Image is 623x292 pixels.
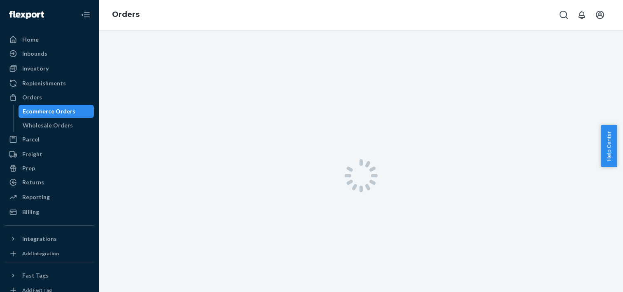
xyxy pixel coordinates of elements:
[601,125,617,167] button: Help Center
[5,47,94,60] a: Inbounds
[5,133,94,146] a: Parcel
[22,271,49,280] div: Fast Tags
[22,193,50,201] div: Reporting
[574,7,590,23] button: Open notifications
[5,33,94,46] a: Home
[5,269,94,282] button: Fast Tags
[112,10,140,19] a: Orders
[5,191,94,204] a: Reporting
[19,119,94,132] a: Wholesale Orders
[22,150,42,158] div: Freight
[77,7,94,23] button: Close Navigation
[22,235,57,243] div: Integrations
[105,3,146,27] ol: breadcrumbs
[5,162,94,175] a: Prep
[5,176,94,189] a: Returns
[5,91,94,104] a: Orders
[19,105,94,118] a: Ecommerce Orders
[22,93,42,101] div: Orders
[22,135,40,144] div: Parcel
[5,205,94,219] a: Billing
[5,148,94,161] a: Freight
[22,178,44,186] div: Returns
[22,208,39,216] div: Billing
[23,121,73,130] div: Wholesale Orders
[22,35,39,44] div: Home
[592,7,608,23] button: Open account menu
[5,62,94,75] a: Inventory
[22,250,59,257] div: Add Integration
[5,77,94,90] a: Replenishments
[5,232,94,245] button: Integrations
[9,11,44,19] img: Flexport logo
[555,7,572,23] button: Open Search Box
[22,79,66,87] div: Replenishments
[5,249,94,259] a: Add Integration
[23,107,75,115] div: Ecommerce Orders
[22,164,35,172] div: Prep
[22,64,49,73] div: Inventory
[22,49,47,58] div: Inbounds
